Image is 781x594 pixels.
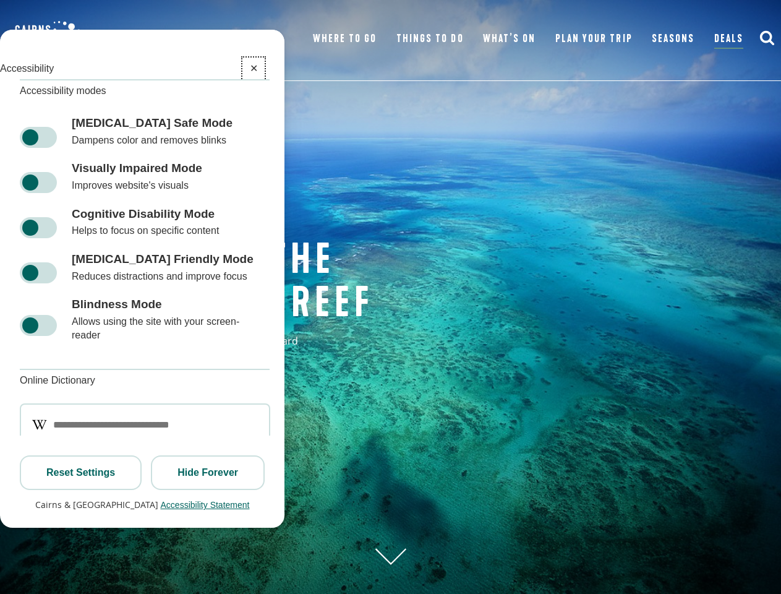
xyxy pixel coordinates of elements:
button: Accessibility Statement [161,500,250,510]
label: [MEDICAL_DATA] Friendly Mode [20,262,57,283]
button: Reset Settings [20,455,142,490]
img: CGBR-TNQ_dual-logo.svg [6,12,123,65]
span: Hide Forever [177,467,238,478]
div: [MEDICAL_DATA] Safe Mode [72,116,233,131]
div: Cognitive Disability Mode [72,207,219,222]
label: Blindness Mode [20,315,57,336]
label: Cognitive Disability Mode [20,217,57,238]
div: Blindness Mode [72,297,265,312]
span: Accessibility modes [20,85,106,96]
div: Helps to focus on specific content [72,224,219,238]
label: Visually Impaired Mode [20,172,57,193]
div: [MEDICAL_DATA] Friendly Mode [72,252,254,267]
a: What’s On [483,30,536,48]
a: Where To Go [313,30,377,48]
div: Visually Impaired Mode [72,161,202,176]
span: Online Dictionary [20,375,95,385]
span: Cairns & [GEOGRAPHIC_DATA] [35,499,158,510]
div: Reduces distractions and improve focus [72,270,254,283]
div: Allows using the site with your screen-reader [72,315,265,343]
label: [MEDICAL_DATA] Safe Mode [20,127,57,148]
a: Things To Do [396,30,463,48]
button: Hide Forever [151,455,265,490]
input: Search the online dictionary... [20,403,270,446]
a: Deals [714,30,743,49]
a: Plan Your Trip [555,30,633,48]
a: Seasons [652,30,694,48]
div: Improves website's visuals [72,179,202,192]
span: Reset Settings [46,467,115,478]
button: Close Accessibility Panel [242,58,265,80]
div: Dampens color and removes blinks [72,134,233,147]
